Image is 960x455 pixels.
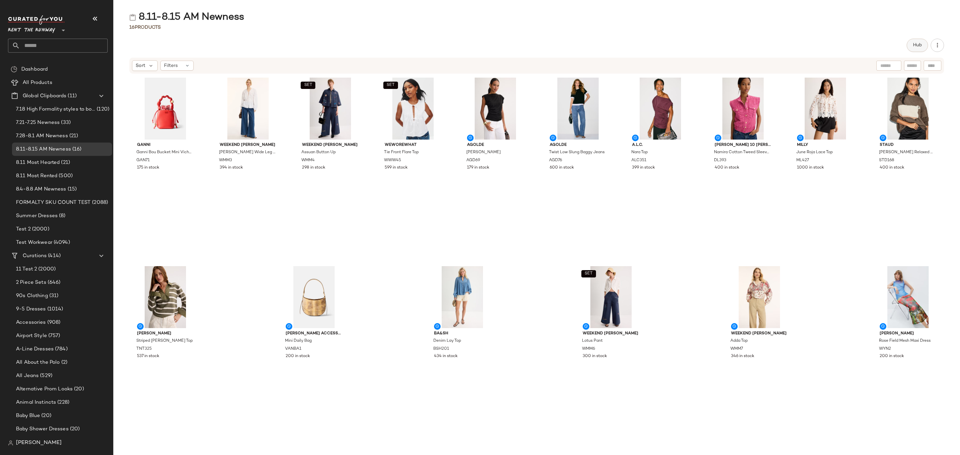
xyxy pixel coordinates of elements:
span: 1000 in stock [797,165,824,171]
span: 179 in stock [467,165,489,171]
span: (2088) [91,199,108,207]
span: (1014) [46,305,63,313]
span: 2 Piece Sets [16,279,46,286]
span: All Products [23,79,52,87]
span: Alternative Prom Looks [16,385,73,393]
span: (20) [73,385,84,393]
span: [PERSON_NAME] [137,331,194,337]
img: WYN2.jpg [874,266,942,328]
span: All Jeans [16,372,39,380]
span: Assuan Button Up [301,150,336,156]
span: (33) [60,119,71,127]
span: Baby Blue [16,412,40,420]
span: 399 in stock [632,165,655,171]
span: (228) [56,399,69,406]
span: SET [304,83,312,88]
span: STD168 [879,158,894,164]
span: (31) [48,292,59,300]
span: 394 in stock [220,165,243,171]
span: WMM3 [219,158,232,164]
span: (500) [57,172,73,180]
span: 200 in stock [286,353,310,359]
span: June Roja Lace Top [796,150,833,156]
span: WMM7 [730,346,743,352]
span: (120) [95,106,109,113]
div: 8.11-8.15 AM Newness [129,11,244,24]
span: (908) [46,319,61,326]
span: Animal Instincts [16,399,56,406]
button: SET [301,82,315,89]
span: Staud [880,142,936,148]
span: BSH201 [433,346,449,352]
span: AGOLDE [550,142,606,148]
button: SET [581,270,596,277]
img: svg%3e [8,440,13,446]
span: Weekend [PERSON_NAME] [583,331,639,337]
span: [PERSON_NAME] Wide Leg Jeans [219,150,276,156]
img: svg%3e [11,66,17,73]
span: Rent the Runway [8,23,55,35]
span: (784) [54,345,68,353]
span: Test Workwear [16,239,52,246]
button: SET [383,82,398,89]
span: (757) [47,332,60,340]
img: VANBA1.jpg [280,266,348,328]
span: 9-5 Dresses [16,305,46,313]
span: Baby Shower Dresses [16,425,69,433]
span: (4094) [52,239,70,246]
span: 400 in stock [880,165,904,171]
span: WWW45 [384,158,401,164]
span: 346 in stock [731,353,754,359]
span: ML427 [796,158,809,164]
img: WMM6.jpg [577,266,645,328]
span: Mini Daily Bag [285,338,312,344]
span: 7.18 High Formality styles to boost [16,106,95,113]
span: Filters [164,62,178,69]
img: ALC351.jpg [627,78,694,140]
span: 298 in stock [302,165,325,171]
span: 8.11 Most Hearted [16,159,60,167]
img: WMM4.jpg [297,78,364,140]
img: cfy_white_logo.C9jOOHJF.svg [8,15,65,25]
span: 434 in stock [434,353,458,359]
img: WMM3.jpg [214,78,282,140]
span: Milly [797,142,854,148]
span: [PERSON_NAME] [880,331,936,337]
span: Weekend [PERSON_NAME] [731,331,788,337]
span: AGD69 [466,158,480,164]
span: (15) [66,186,77,193]
span: A.L.C. [632,142,689,148]
span: WMM4 [301,158,315,164]
span: (2000) [37,265,56,273]
span: Denim Lay Top [433,338,461,344]
span: 175 in stock [137,165,159,171]
span: (414) [47,252,61,260]
span: Airport Style [16,332,47,340]
span: Weekend [PERSON_NAME] [302,142,359,148]
span: TNT325 [136,346,152,352]
span: VANBA1 [285,346,301,352]
img: BSH201.jpg [429,266,496,328]
span: GANNI [137,142,194,148]
span: Global Clipboards [23,92,66,100]
span: [PERSON_NAME] 10 [PERSON_NAME] [715,142,771,148]
img: WMM7.jpg [726,266,793,328]
span: 8.11-8.15 AM Newness [16,146,71,153]
span: [PERSON_NAME] Accessories [286,331,342,337]
span: (20) [40,412,51,420]
span: Striped [PERSON_NAME] Top [136,338,193,344]
span: WEWOREWHAT [385,142,441,148]
span: [PERSON_NAME] Relaxed Crew Sweater [879,150,936,156]
span: A-Line Dresses [16,345,54,353]
span: (20) [69,425,80,433]
span: 300 in stock [583,353,607,359]
span: Accessories [16,319,46,326]
span: (529) [39,372,52,380]
span: (2) [60,359,67,366]
span: Weekend [PERSON_NAME] [220,142,276,148]
span: Tie Front Flare Top [384,150,419,156]
span: (16) [71,146,82,153]
span: (11) [66,92,77,100]
span: Namira Cotton Tweed Sleeveless Jacket [714,150,771,156]
span: (21) [68,132,78,140]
